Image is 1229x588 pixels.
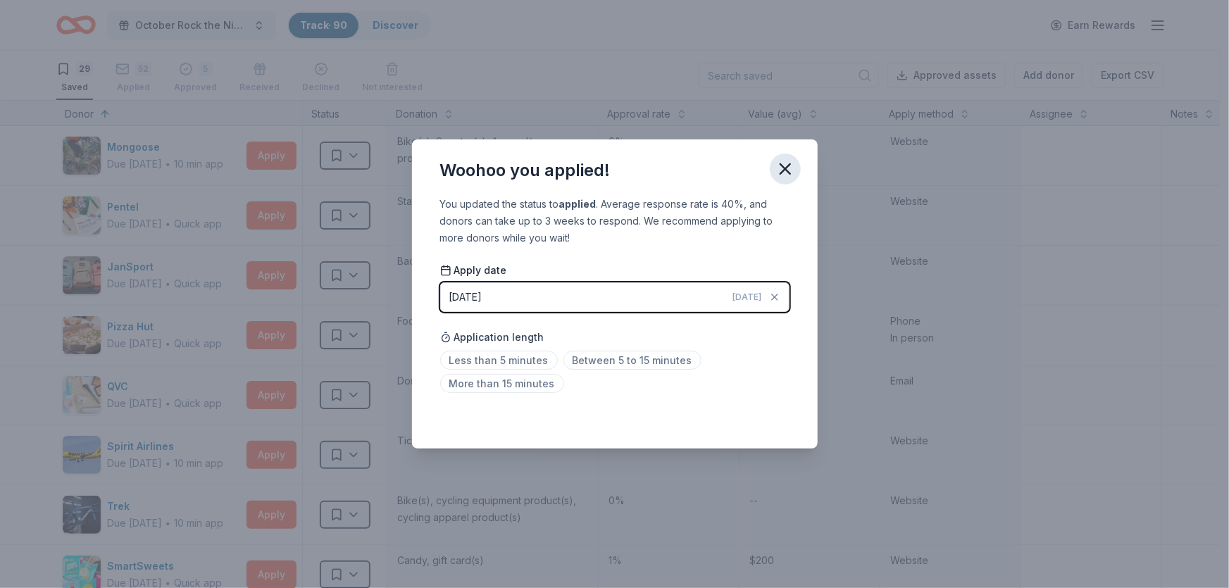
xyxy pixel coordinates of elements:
span: [DATE] [733,292,762,303]
span: Application length [440,329,544,346]
span: More than 15 minutes [440,374,564,393]
div: [DATE] [449,289,482,306]
div: Woohoo you applied! [440,159,611,182]
span: Apply date [440,263,507,277]
button: [DATE][DATE] [440,282,790,312]
div: You updated the status to . Average response rate is 40%, and donors can take up to 3 weeks to re... [440,196,790,246]
span: Less than 5 minutes [440,351,558,370]
span: Between 5 to 15 minutes [563,351,701,370]
b: applied [559,198,597,210]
